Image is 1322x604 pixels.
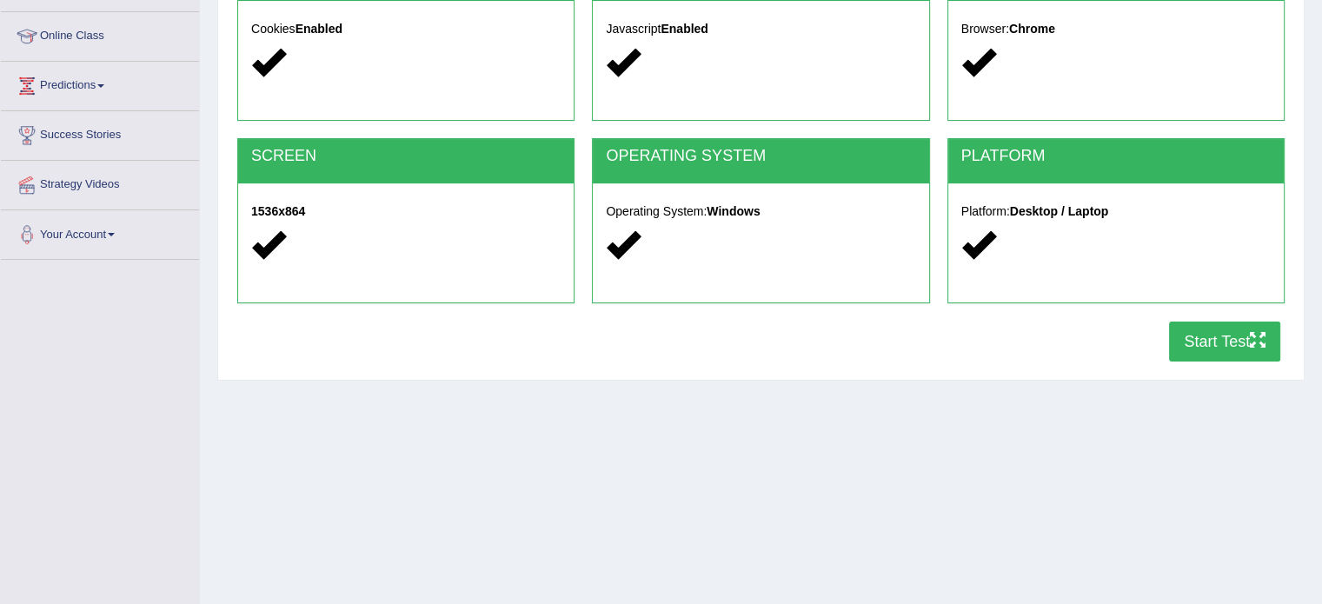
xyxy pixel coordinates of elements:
h2: SCREEN [251,148,561,165]
strong: 1536x864 [251,204,305,218]
strong: Enabled [296,22,342,36]
h5: Javascript [606,23,915,36]
a: Predictions [1,62,199,105]
a: Your Account [1,210,199,254]
a: Success Stories [1,111,199,155]
a: Online Class [1,12,199,56]
h2: OPERATING SYSTEM [606,148,915,165]
strong: Enabled [661,22,708,36]
strong: Chrome [1009,22,1055,36]
h5: Browser: [961,23,1271,36]
h5: Operating System: [606,205,915,218]
h5: Platform: [961,205,1271,218]
h5: Cookies [251,23,561,36]
a: Strategy Videos [1,161,199,204]
button: Start Test [1169,322,1280,362]
strong: Desktop / Laptop [1010,204,1109,218]
h2: PLATFORM [961,148,1271,165]
strong: Windows [707,204,760,218]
